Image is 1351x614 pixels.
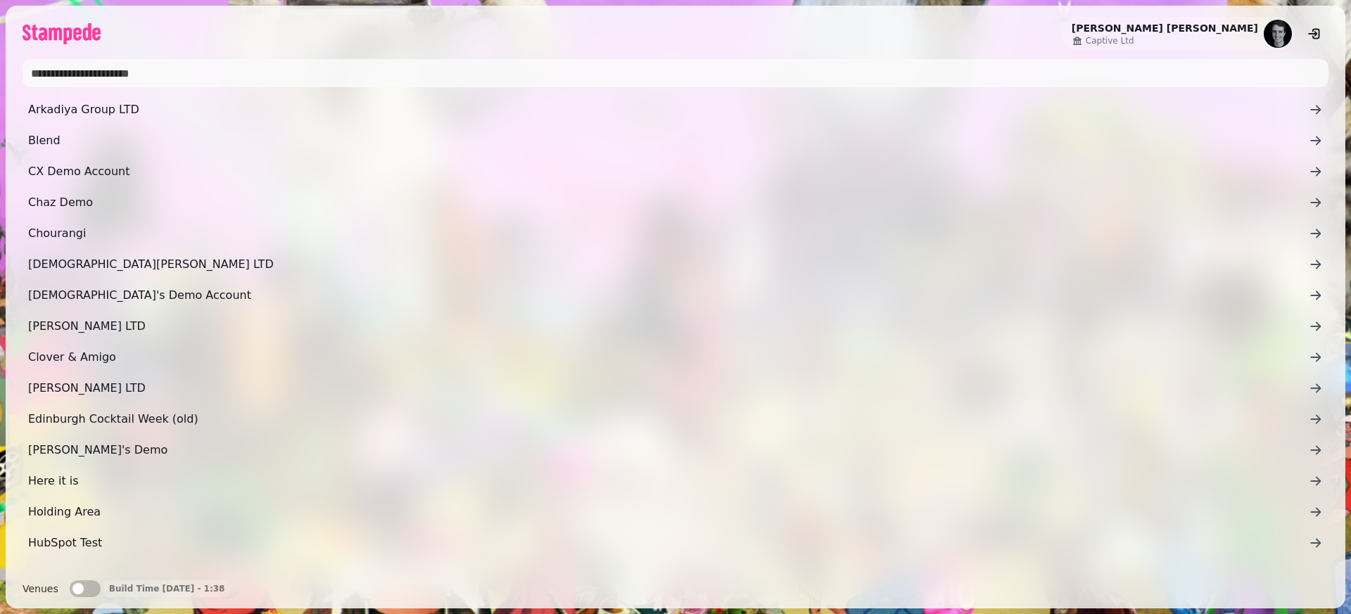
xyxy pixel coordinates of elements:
a: [PERSON_NAME] LTD [23,560,1328,588]
span: Arkadiya Group LTD [28,101,1309,118]
span: Here it is [28,473,1309,490]
a: Here it is [23,467,1328,495]
a: Arkadiya Group LTD [23,96,1328,124]
a: HubSpot Test [23,529,1328,557]
a: [DEMOGRAPHIC_DATA][PERSON_NAME] LTD [23,250,1328,279]
span: [DEMOGRAPHIC_DATA]'s Demo Account [28,287,1309,304]
span: [PERSON_NAME] LTD [28,565,1309,582]
a: [PERSON_NAME]'s Demo [23,436,1328,464]
a: Holding Area [23,498,1328,526]
a: Blend [23,127,1328,155]
span: Holding Area [28,504,1309,520]
a: [PERSON_NAME] LTD [23,374,1328,402]
a: [PERSON_NAME] LTD [23,312,1328,340]
button: logout [1300,20,1328,48]
span: [DEMOGRAPHIC_DATA][PERSON_NAME] LTD [28,256,1309,273]
label: Venues [23,580,58,597]
img: logo [23,23,101,44]
a: Edinburgh Cocktail Week (old) [23,405,1328,433]
span: [PERSON_NAME] LTD [28,318,1309,335]
span: CX Demo Account [28,163,1309,180]
img: aHR0cHM6Ly93d3cuZ3JhdmF0YXIuY29tL2F2YXRhci8xOWY0NzkyYjU5YmEyNWY2YzNmNGNiMDZhM2U5YjUyMD9zPTE1MCZkP... [1264,20,1292,48]
h2: [PERSON_NAME] [PERSON_NAME] [1072,21,1258,35]
a: Clover & Amigo [23,343,1328,371]
span: [PERSON_NAME]'s Demo [28,442,1309,459]
span: Captive Ltd [1086,35,1134,46]
a: CX Demo Account [23,158,1328,186]
span: [PERSON_NAME] LTD [28,380,1309,397]
span: HubSpot Test [28,535,1309,551]
a: Chourangi [23,219,1328,248]
span: Chourangi [28,225,1309,242]
a: Chaz Demo [23,188,1328,217]
span: Blend [28,132,1309,149]
p: Build Time [DATE] - 1:38 [109,583,225,594]
span: Edinburgh Cocktail Week (old) [28,411,1309,428]
a: Captive Ltd [1072,35,1258,46]
span: Clover & Amigo [28,349,1309,366]
a: [DEMOGRAPHIC_DATA]'s Demo Account [23,281,1328,309]
span: Chaz Demo [28,194,1309,211]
